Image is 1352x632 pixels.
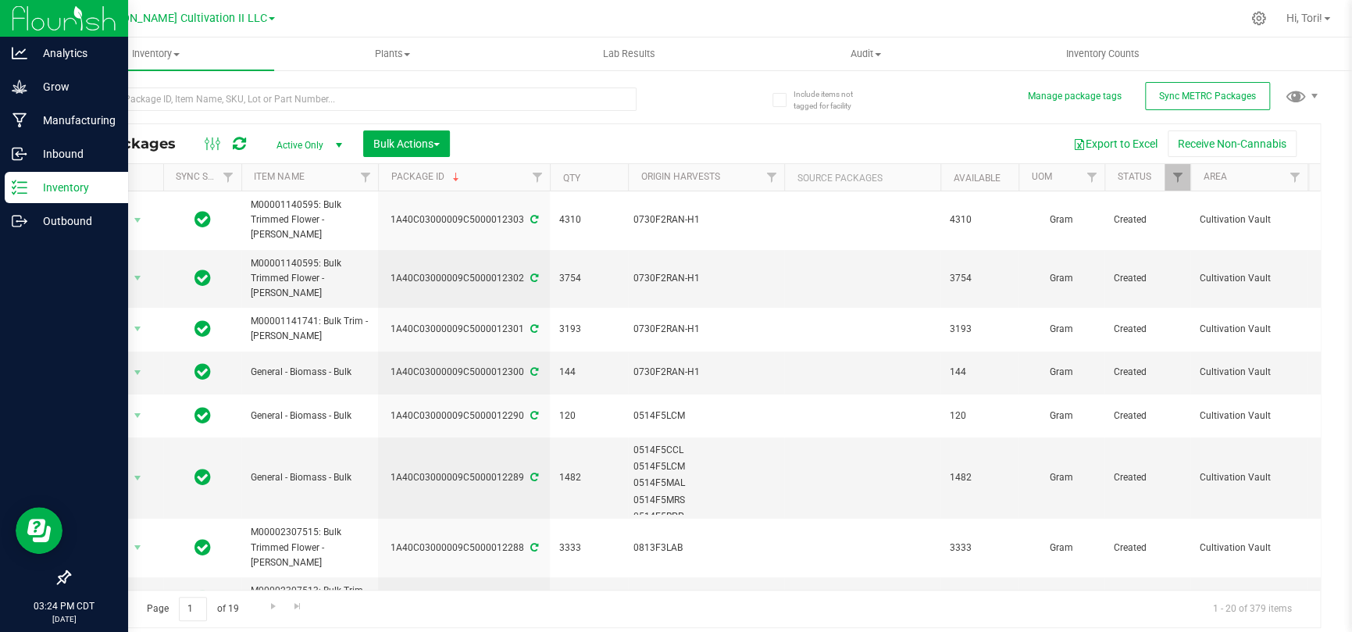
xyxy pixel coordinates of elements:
[1168,130,1297,157] button: Receive Non-Cannabis
[562,173,580,184] a: Qty
[559,541,619,555] span: 3333
[1200,597,1304,620] span: 1 - 20 of 379 items
[582,47,676,61] span: Lab Results
[391,171,462,182] a: Package ID
[251,409,369,423] span: General - Biomass - Bulk
[128,362,148,384] span: select
[128,405,148,427] span: select
[758,164,784,191] a: Filter
[134,597,251,621] span: Page of 19
[194,587,211,609] span: In Sync
[12,146,27,162] inline-svg: Inbound
[376,322,552,337] div: 1A40C03000009C5000012301
[37,37,274,70] a: Inventory
[950,541,1009,555] span: 3333
[27,212,121,230] p: Outbound
[1203,171,1226,182] a: Area
[528,273,538,284] span: Sync from Compliance System
[528,366,538,377] span: Sync from Compliance System
[376,271,552,286] div: 1A40C03000009C5000012302
[251,525,369,570] span: M00002307515: Bulk Trimmed Flower - [PERSON_NAME]
[1145,82,1270,110] button: Sync METRC Packages
[27,77,121,96] p: Grow
[559,409,619,423] span: 120
[1200,365,1298,380] span: Cultivation Vault
[950,409,1009,423] span: 120
[363,130,450,157] button: Bulk Actions
[953,173,1000,184] a: Available
[1114,541,1181,555] span: Created
[251,314,369,344] span: M00001141741: Bulk Trim - [PERSON_NAME]
[251,256,369,302] span: M00001140595: Bulk Trimmed Flower - [PERSON_NAME]
[1200,409,1298,423] span: Cultivation Vault
[1200,322,1298,337] span: Cultivation Vault
[984,37,1221,70] a: Inventory Counts
[12,79,27,95] inline-svg: Grow
[376,470,552,485] div: 1A40C03000009C5000012289
[1249,11,1268,26] div: Manage settings
[633,409,779,423] div: Value 1: 0514F5LCM
[528,214,538,225] span: Sync from Compliance System
[352,164,378,191] a: Filter
[1044,47,1160,61] span: Inventory Counts
[950,470,1009,485] span: 1482
[640,171,719,182] a: Origin Harvests
[1028,322,1095,337] span: Gram
[633,365,779,380] div: Value 1: 0730F2RAN-H1
[194,537,211,559] span: In Sync
[69,87,637,111] input: Search Package ID, Item Name, SKU, Lot or Part Number...
[194,361,211,383] span: In Sync
[12,213,27,229] inline-svg: Outbound
[633,459,779,474] div: Value 2: 0514F5LCM
[179,597,207,621] input: 1
[633,493,779,508] div: Value 4: 0514F5MRS
[27,44,121,62] p: Analytics
[128,467,148,489] span: select
[1028,271,1095,286] span: Gram
[1114,470,1181,485] span: Created
[275,47,510,61] span: Plants
[559,322,619,337] span: 3193
[128,267,148,289] span: select
[128,587,148,609] span: select
[1114,365,1181,380] span: Created
[7,599,121,613] p: 03:24 PM CDT
[747,37,984,70] a: Audit
[1063,130,1168,157] button: Export to Excel
[1114,322,1181,337] span: Created
[1200,470,1298,485] span: Cultivation Vault
[27,178,121,197] p: Inventory
[12,112,27,128] inline-svg: Manufacturing
[12,45,27,61] inline-svg: Analytics
[559,271,619,286] span: 3754
[128,318,148,340] span: select
[950,322,1009,337] span: 3193
[1286,12,1322,24] span: Hi, Tori!
[633,476,779,491] div: Value 3: 0514F5MAL
[559,470,619,485] span: 1482
[633,271,779,286] div: Value 1: 0730F2RAN-H1
[194,318,211,340] span: In Sync
[794,88,872,112] span: Include items not tagged for facility
[251,470,369,485] span: General - Biomass - Bulk
[376,365,552,380] div: 1A40C03000009C5000012300
[376,409,552,423] div: 1A40C03000009C5000012290
[1165,164,1190,191] a: Filter
[528,542,538,553] span: Sync from Compliance System
[1200,271,1298,286] span: Cultivation Vault
[633,443,779,458] div: Value 1: 0514F5CCL
[950,271,1009,286] span: 3754
[1200,541,1298,555] span: Cultivation Vault
[1200,212,1298,227] span: Cultivation Vault
[287,597,309,618] a: Go to the last page
[37,47,274,61] span: Inventory
[1028,90,1122,103] button: Manage package tags
[1114,212,1181,227] span: Created
[1028,409,1095,423] span: Gram
[559,365,619,380] span: 144
[254,171,304,182] a: Item Name
[373,137,440,150] span: Bulk Actions
[194,209,211,230] span: In Sync
[194,405,211,427] span: In Sync
[1028,470,1095,485] span: Gram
